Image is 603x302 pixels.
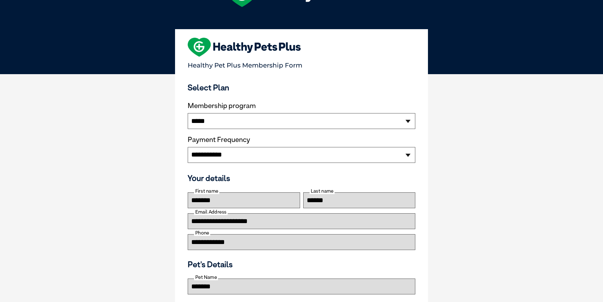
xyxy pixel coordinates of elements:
label: Payment Frequency [188,136,250,144]
img: heart-shape-hpp-logo-large.png [188,38,301,57]
label: Phone [194,230,210,236]
p: Healthy Pet Plus Membership Form [188,59,415,69]
label: Email Address [194,209,228,215]
h3: Select Plan [188,83,415,92]
h3: Pet's Details [185,260,418,269]
label: Membership program [188,102,415,110]
label: First name [194,188,219,194]
label: Last name [310,188,335,194]
h3: Your details [188,173,415,183]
